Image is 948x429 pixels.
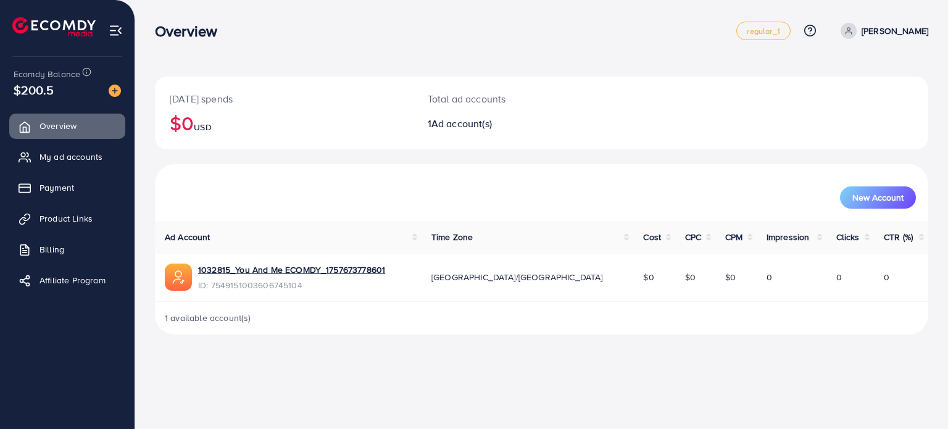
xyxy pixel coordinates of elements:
a: regular_1 [736,22,790,40]
span: CPC [685,231,701,243]
a: Overview [9,114,125,138]
p: Total ad accounts [428,91,591,106]
span: Overview [39,120,77,132]
span: USD [194,121,211,133]
span: Time Zone [431,231,473,243]
span: Affiliate Program [39,274,106,286]
span: ID: 7549151003606745104 [198,279,385,291]
span: Impression [767,231,810,243]
span: Ad Account [165,231,210,243]
button: New Account [840,186,916,209]
a: Payment [9,175,125,200]
span: Ecomdy Balance [14,68,80,80]
span: CPM [725,231,742,243]
span: Product Links [39,212,93,225]
a: Billing [9,237,125,262]
img: image [109,85,121,97]
span: Clicks [836,231,860,243]
span: $0 [643,271,654,283]
a: Affiliate Program [9,268,125,293]
img: menu [109,23,123,38]
a: 1032815_You And Me ECOMDY_1757673778601 [198,264,385,276]
span: Payment [39,181,74,194]
a: [PERSON_NAME] [836,23,928,39]
span: 0 [836,271,842,283]
img: ic-ads-acc.e4c84228.svg [165,264,192,291]
span: $0 [685,271,696,283]
span: New Account [852,193,904,202]
span: $0 [725,271,736,283]
img: logo [12,17,96,36]
a: Product Links [9,206,125,231]
h2: 1 [428,118,591,130]
iframe: Chat [896,373,939,420]
span: 1 available account(s) [165,312,251,324]
span: regular_1 [747,27,780,35]
span: CTR (%) [884,231,913,243]
span: 0 [884,271,889,283]
span: 0 [767,271,772,283]
h2: $0 [170,111,398,135]
span: [GEOGRAPHIC_DATA]/[GEOGRAPHIC_DATA] [431,271,603,283]
span: Ad account(s) [431,117,492,130]
span: $200.5 [14,81,54,99]
span: My ad accounts [39,151,102,163]
span: Billing [39,243,64,256]
p: [PERSON_NAME] [862,23,928,38]
span: Cost [643,231,661,243]
a: My ad accounts [9,144,125,169]
h3: Overview [155,22,227,40]
p: [DATE] spends [170,91,398,106]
